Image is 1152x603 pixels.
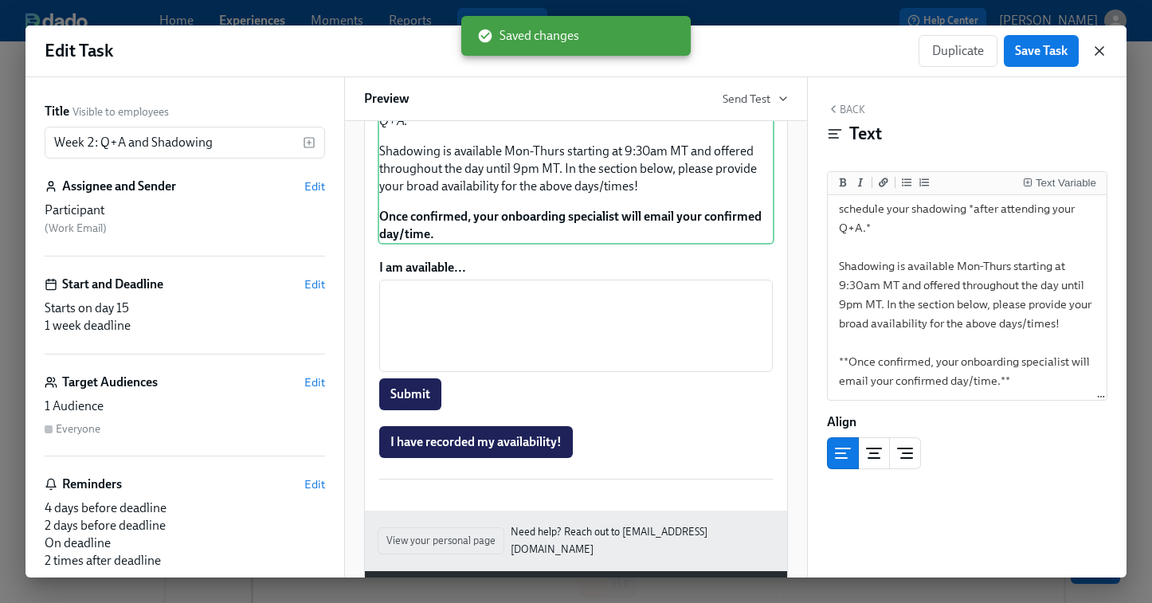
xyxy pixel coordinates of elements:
button: Back [827,103,865,116]
button: Add ordered list [916,174,932,190]
button: center aligned [858,437,890,469]
button: View your personal page [378,527,504,554]
div: I have recorded my availability! [378,425,774,460]
svg: Right [895,444,915,463]
svg: Center [864,444,884,463]
span: Visible to employees [72,104,169,119]
span: 1 week deadline [45,318,131,333]
a: Need help? Reach out to [EMAIL_ADDRESS][DOMAIN_NAME] [511,523,774,558]
button: Save Task [1004,35,1079,67]
h6: Target Audiences [62,374,158,391]
div: RemindersEdit4 days before deadline2 days before deadlineOn deadline2 times after deadline [45,476,325,570]
div: Start and DeadlineEditStarts on day 151 week deadline [45,276,325,354]
div: I am available...Submit [378,257,774,412]
h6: Reminders [62,476,122,493]
button: Duplicate [919,35,997,67]
button: right aligned [889,437,921,469]
h6: Preview [364,90,409,108]
button: Add italic text [852,174,868,190]
span: Saved changes [477,27,579,45]
label: Align [827,413,856,431]
button: Edit [304,276,325,292]
h6: Assignee and Sender [62,178,176,195]
div: 1 Audience [45,397,325,415]
div: text alignment [827,437,921,469]
h1: Edit Task [45,39,113,63]
div: Participant [45,202,325,219]
div: 4 days before deadline [45,499,325,517]
svg: Left [833,444,852,463]
div: Target AudiencesEdit1 AudienceEveryone [45,374,325,456]
span: Save Task [1015,43,1068,59]
h4: Text [849,122,882,146]
button: Edit [304,374,325,390]
h6: Start and Deadline [62,276,163,293]
button: Insert Text Variable [1020,174,1099,190]
div: Block ID: ZxjznACKAsT [827,482,1107,499]
button: Add bold text [835,174,851,190]
span: View your personal page [386,533,496,549]
button: Edit [304,476,325,492]
button: left aligned [827,437,859,469]
div: Everyone [56,421,100,437]
div: Assignee and SenderEditParticipant (Work Email) [45,178,325,256]
svg: Insert text variable [303,136,315,149]
button: Add unordered list [899,174,915,190]
span: Duplicate [932,43,984,59]
div: Text Variable [1036,178,1096,189]
button: Add a link [876,174,891,190]
div: 2 days before deadline [45,517,325,534]
div: Starts on day 15 [45,300,325,317]
button: Edit [304,178,325,194]
label: Title [45,103,69,120]
div: On deadline [45,534,325,552]
button: Send Test [723,91,788,107]
span: ( Work Email ) [45,221,107,235]
div: 2 times after deadline [45,552,325,570]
